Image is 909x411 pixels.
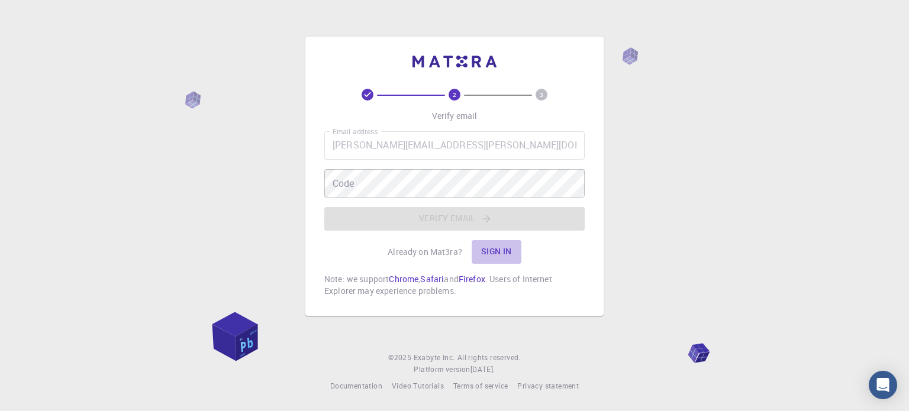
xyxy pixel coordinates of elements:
[389,273,418,284] a: Chrome
[459,273,485,284] a: Firefox
[453,90,456,99] text: 2
[453,380,508,392] a: Terms of service
[517,380,579,392] a: Privacy statement
[517,381,579,390] span: Privacy statement
[472,240,521,264] button: Sign in
[869,371,897,399] div: Open Intercom Messenger
[470,364,495,376] a: [DATE].
[330,380,382,392] a: Documentation
[388,246,462,258] p: Already on Mat3ra?
[414,352,455,362] span: Exabyte Inc.
[333,127,378,137] label: Email address
[420,273,444,284] a: Safari
[457,352,521,364] span: All rights reserved.
[540,90,543,99] text: 3
[330,381,382,390] span: Documentation
[414,352,455,364] a: Exabyte Inc.
[392,380,444,392] a: Video Tutorials
[453,381,508,390] span: Terms of service
[388,352,413,364] span: © 2025
[432,110,478,122] p: Verify email
[392,381,444,390] span: Video Tutorials
[324,273,585,297] p: Note: we support , and . Users of Internet Explorer may experience problems.
[470,364,495,374] span: [DATE] .
[414,364,470,376] span: Platform version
